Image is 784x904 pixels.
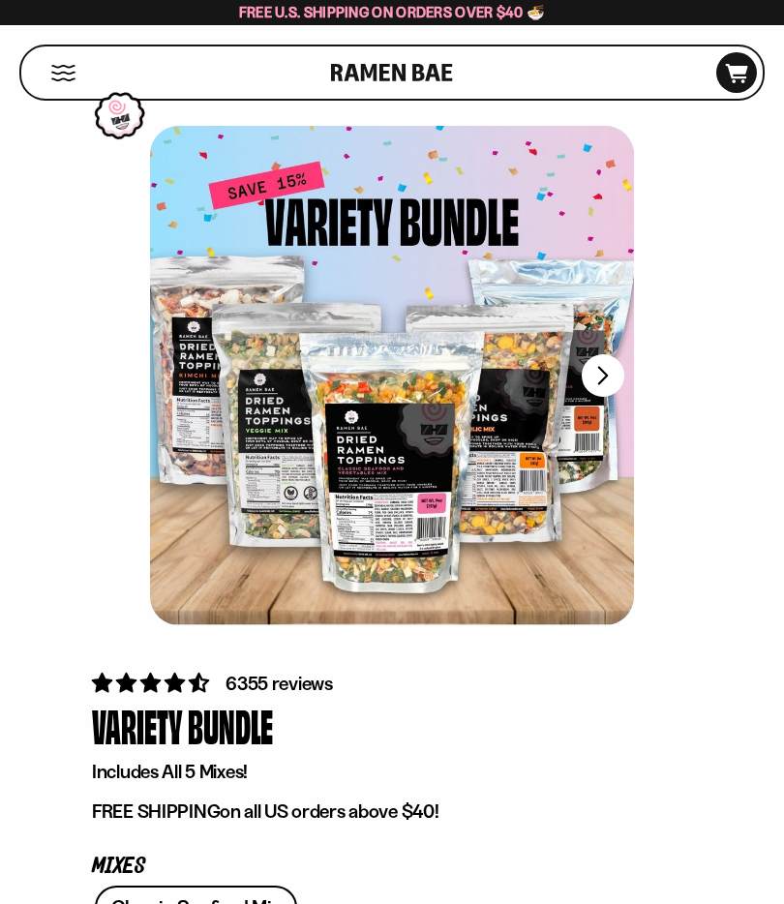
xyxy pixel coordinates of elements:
[226,672,333,695] span: 6355 reviews
[92,671,213,695] span: 4.63 stars
[188,698,273,755] div: Bundle
[50,65,76,81] button: Mobile Menu Trigger
[582,354,624,397] button: Next
[92,799,220,823] strong: FREE SHIPPING
[92,858,692,876] p: Mixes
[92,799,692,824] p: on all US orders above $40!
[92,760,692,784] p: Includes All 5 Mixes!
[239,3,546,21] span: Free U.S. Shipping on Orders over $40 🍜
[92,698,183,755] div: Variety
